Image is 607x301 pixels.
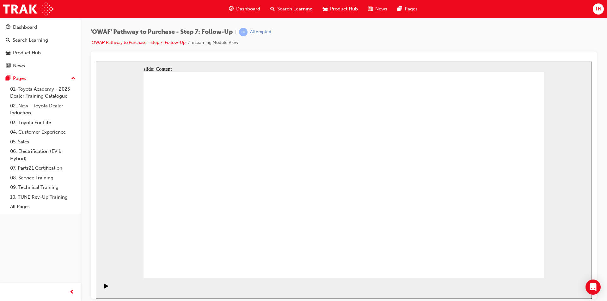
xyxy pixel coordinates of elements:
[13,24,37,31] div: Dashboard
[13,37,48,44] div: Search Learning
[6,50,10,56] span: car-icon
[368,5,373,13] span: news-icon
[13,49,41,57] div: Product Hub
[3,47,78,59] a: Product Hub
[405,5,418,13] span: Pages
[236,5,260,13] span: Dashboard
[3,73,78,84] button: Pages
[192,39,238,46] li: eLearning Module View
[224,3,265,15] a: guage-iconDashboard
[13,62,25,69] div: News
[6,63,10,69] span: news-icon
[330,5,358,13] span: Product Hub
[8,163,78,173] a: 07. Parts21 Certification
[239,28,248,36] span: learningRecordVerb_ATTEMPT-icon
[3,21,78,33] a: Dashboard
[8,118,78,128] a: 03. Toyota For Life
[323,5,328,13] span: car-icon
[8,101,78,118] a: 02. New - Toyota Dealer Induction
[250,29,271,35] div: Attempted
[8,137,78,147] a: 05. Sales
[586,280,601,295] div: Open Intercom Messenger
[6,38,10,43] span: search-icon
[229,5,234,13] span: guage-icon
[71,75,76,83] span: up-icon
[595,5,601,13] span: TN
[318,3,363,15] a: car-iconProduct Hub
[8,202,78,212] a: All Pages
[8,173,78,183] a: 08. Service Training
[91,40,186,45] a: 'OWAF' Pathway to Purchase - Step 7: Follow-Up
[593,3,604,15] button: TN
[235,28,236,36] span: |
[277,5,313,13] span: Search Learning
[8,147,78,163] a: 06. Electrification (EV & Hybrid)
[375,5,387,13] span: News
[8,84,78,101] a: 01. Toyota Academy - 2025 Dealer Training Catalogue
[397,5,402,13] span: pages-icon
[3,217,14,237] div: playback controls
[3,20,78,73] button: DashboardSearch LearningProduct HubNews
[3,34,78,46] a: Search Learning
[392,3,423,15] a: pages-iconPages
[6,25,10,30] span: guage-icon
[6,76,10,81] span: pages-icon
[13,75,26,82] div: Pages
[91,28,233,36] span: 'OWAF' Pathway to Purchase - Step 7: Follow-Up
[3,222,14,232] button: Play (Ctrl+Alt+P)
[3,2,53,16] img: Trak
[70,288,74,296] span: prev-icon
[8,127,78,137] a: 04. Customer Experience
[265,3,318,15] a: search-iconSearch Learning
[8,192,78,202] a: 10. TUNE Rev-Up Training
[8,183,78,192] a: 09. Technical Training
[363,3,392,15] a: news-iconNews
[3,60,78,72] a: News
[270,5,275,13] span: search-icon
